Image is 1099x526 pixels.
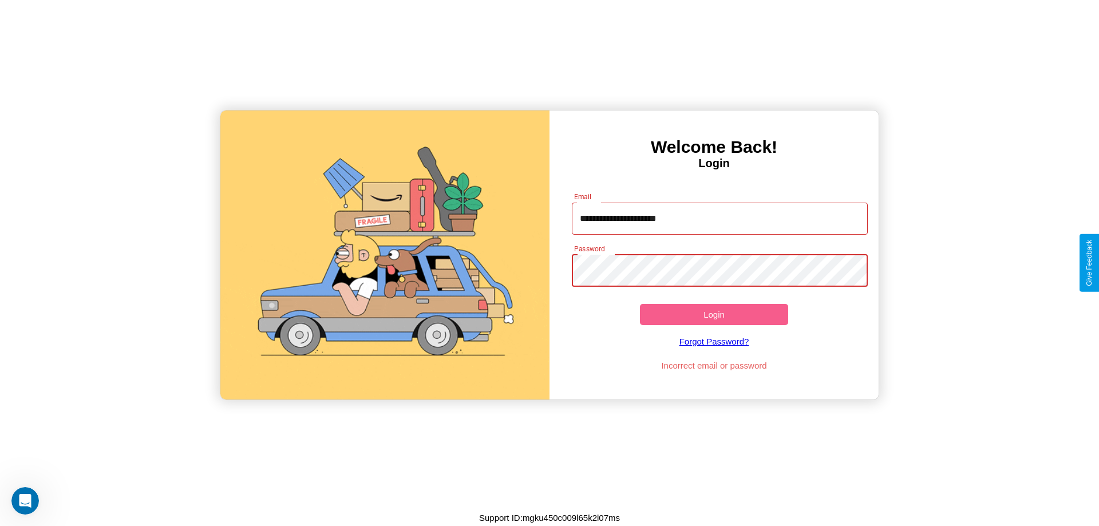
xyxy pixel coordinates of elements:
iframe: Intercom live chat [11,487,39,515]
h4: Login [549,157,879,170]
label: Password [574,244,604,254]
button: Login [640,304,788,325]
p: Support ID: mgku450c009l65k2l07ms [479,510,620,525]
div: Give Feedback [1085,240,1093,286]
h3: Welcome Back! [549,137,879,157]
p: Incorrect email or password [566,358,863,373]
img: gif [220,110,549,400]
a: Forgot Password? [566,325,863,358]
label: Email [574,192,592,201]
